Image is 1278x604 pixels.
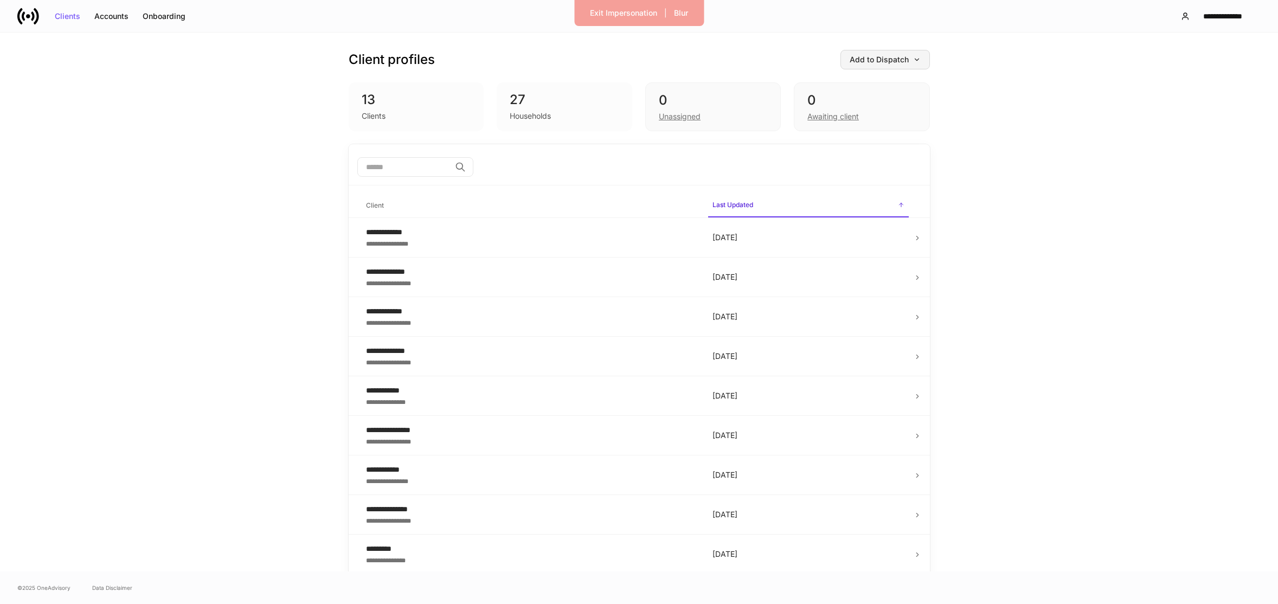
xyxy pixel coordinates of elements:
button: Onboarding [136,8,192,25]
div: Households [510,111,551,121]
p: [DATE] [712,311,904,322]
button: Accounts [87,8,136,25]
div: Add to Dispatch [850,56,921,63]
div: Clients [362,111,386,121]
p: [DATE] [712,232,904,243]
h6: Last Updated [712,200,753,210]
button: Exit Impersonation [583,4,664,22]
p: [DATE] [712,549,904,560]
span: Last Updated [708,194,909,217]
div: Exit Impersonation [590,9,657,17]
div: Unassigned [659,111,701,122]
div: Clients [55,12,80,20]
p: [DATE] [712,351,904,362]
span: © 2025 OneAdvisory [17,583,70,592]
div: 13 [362,91,471,108]
div: Blur [674,9,688,17]
div: 0Unassigned [645,82,781,131]
div: 0 [807,92,916,109]
h3: Client profiles [349,51,435,68]
button: Add to Dispatch [840,50,930,69]
div: 0 [659,92,767,109]
div: Onboarding [143,12,185,20]
button: Clients [48,8,87,25]
a: Data Disclaimer [92,583,132,592]
div: Accounts [94,12,129,20]
span: Client [362,195,699,217]
div: 0Awaiting client [794,82,929,131]
p: [DATE] [712,509,904,520]
h6: Client [366,200,384,210]
p: [DATE] [712,430,904,441]
p: [DATE] [712,470,904,480]
p: [DATE] [712,390,904,401]
div: 27 [510,91,619,108]
button: Blur [667,4,695,22]
div: Awaiting client [807,111,859,122]
p: [DATE] [712,272,904,282]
